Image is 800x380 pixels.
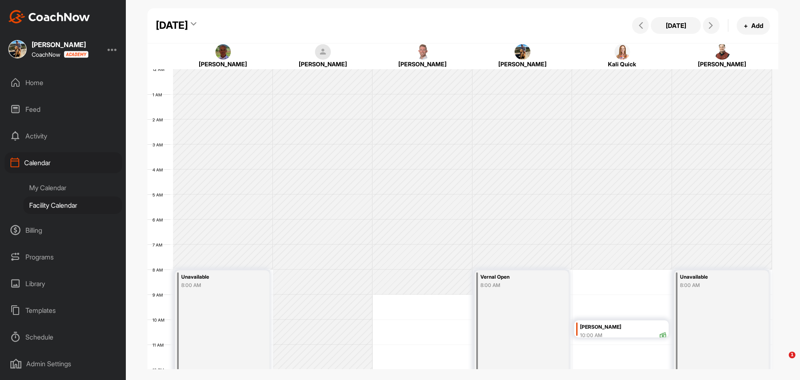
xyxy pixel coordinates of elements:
div: [DATE] [156,18,188,33]
div: My Calendar [23,179,122,196]
button: +Add [737,17,770,35]
div: [PERSON_NAME] [382,60,464,68]
img: square_995310b67c6d69ec776f0b559f876709.jpg [215,44,231,60]
div: 10:00 AM [580,332,602,339]
div: Unavailable [680,272,752,282]
div: 1 AM [147,92,170,97]
div: 11 AM [147,342,172,347]
div: [PERSON_NAME] [182,60,264,68]
div: Library [5,273,122,294]
div: [PERSON_NAME] [580,322,667,332]
div: [PERSON_NAME] [481,60,563,68]
div: [PERSON_NAME] [282,60,364,68]
div: Home [5,72,122,93]
div: 10 AM [147,317,173,322]
div: [PERSON_NAME] [681,60,763,68]
span: + [744,21,748,30]
div: 12 PM [147,367,172,372]
div: Billing [5,220,122,241]
img: CoachNow acadmey [64,51,88,58]
img: square_default-ef6cabf814de5a2bf16c804365e32c732080f9872bdf737d349900a9daf73cf9.png [315,44,331,60]
div: 3 AM [147,142,171,147]
img: square_105326042753a73622d7c91f93191a46.jpg [415,44,431,60]
div: [PERSON_NAME] [32,41,88,48]
div: Calendar [5,152,122,173]
div: CoachNow [32,51,88,58]
button: [DATE] [651,17,701,34]
div: 9 AM [147,292,171,297]
span: 1 [789,352,795,358]
img: CoachNow [8,10,90,23]
div: 5 AM [147,192,171,197]
div: 8:00 AM [181,282,254,289]
div: Vernal Open [480,272,553,282]
div: 12 AM [147,67,173,72]
div: Programs [5,247,122,267]
div: Schedule [5,327,122,347]
div: 8:00 AM [480,282,553,289]
div: 7 AM [147,242,171,247]
div: Activity [5,126,122,146]
div: Unavailable [181,272,254,282]
div: 8:00 AM [680,282,752,289]
div: Facility Calendar [23,196,122,214]
img: square_167a8190381aa8fe820305d4fb9b9232.jpg [8,40,27,58]
div: 8 AM [147,267,171,272]
div: 6 AM [147,217,171,222]
div: 4 AM [147,167,171,172]
div: Admin Settings [5,353,122,374]
div: Feed [5,99,122,120]
img: square_f83323a0b94dc7e0854e7c3b53950f19.jpg [615,44,630,60]
div: 2 AM [147,117,171,122]
img: square_0caa4cd83494f325f7d1a35bb6b8cfc9.jpg [714,44,730,60]
div: Templates [5,300,122,321]
div: Kali Quick [581,60,663,68]
img: square_167a8190381aa8fe820305d4fb9b9232.jpg [515,44,530,60]
iframe: Intercom live chat [772,352,792,372]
